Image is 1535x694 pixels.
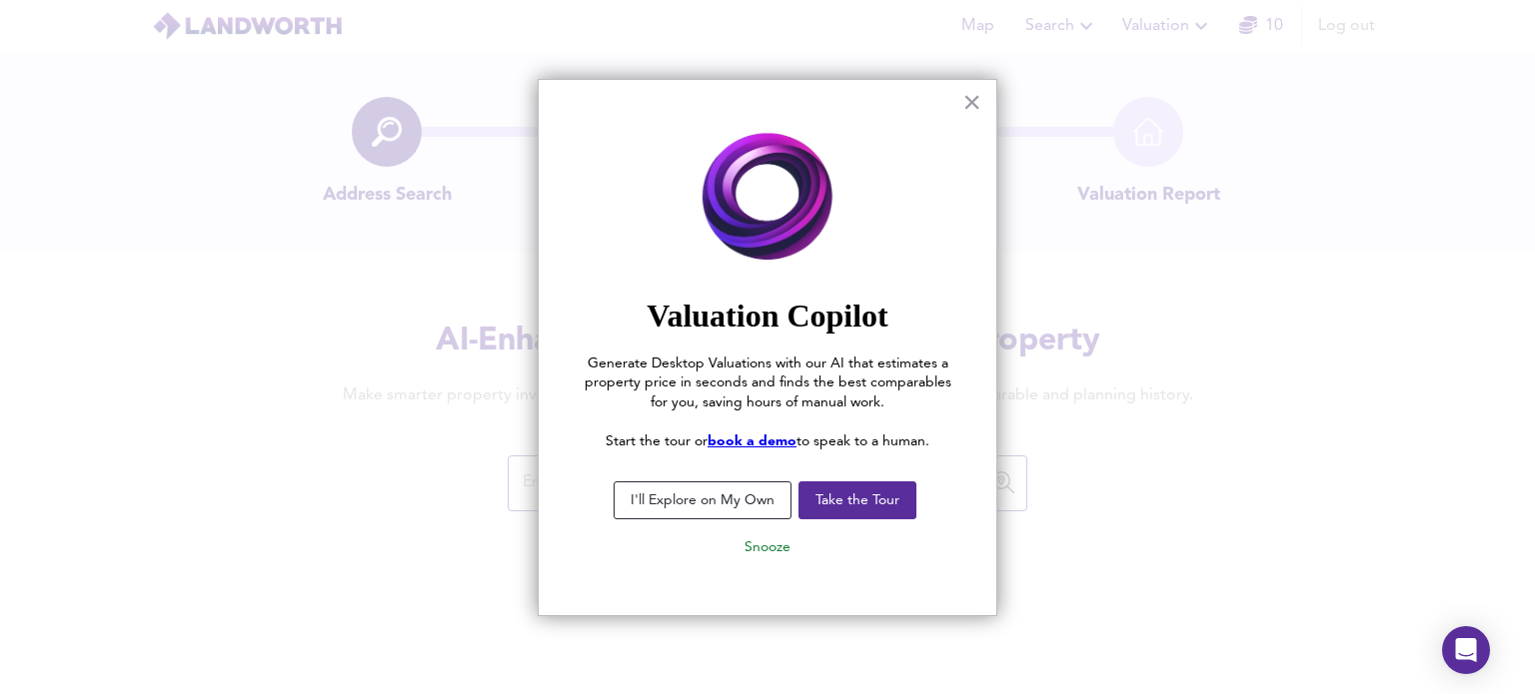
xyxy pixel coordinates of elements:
[708,434,796,448] a: book a demo
[579,297,956,335] h2: Valuation Copilot
[606,434,708,448] span: Start the tour or
[579,354,956,413] p: Generate Desktop Valuations with our AI that estimates a property price in seconds and finds the ...
[1442,626,1490,674] div: Open Intercom Messenger
[798,481,916,519] button: Take the Tour
[614,481,791,519] button: I'll Explore on My Own
[729,529,806,565] button: Snooze
[796,434,929,448] span: to speak to a human.
[962,86,981,118] button: Close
